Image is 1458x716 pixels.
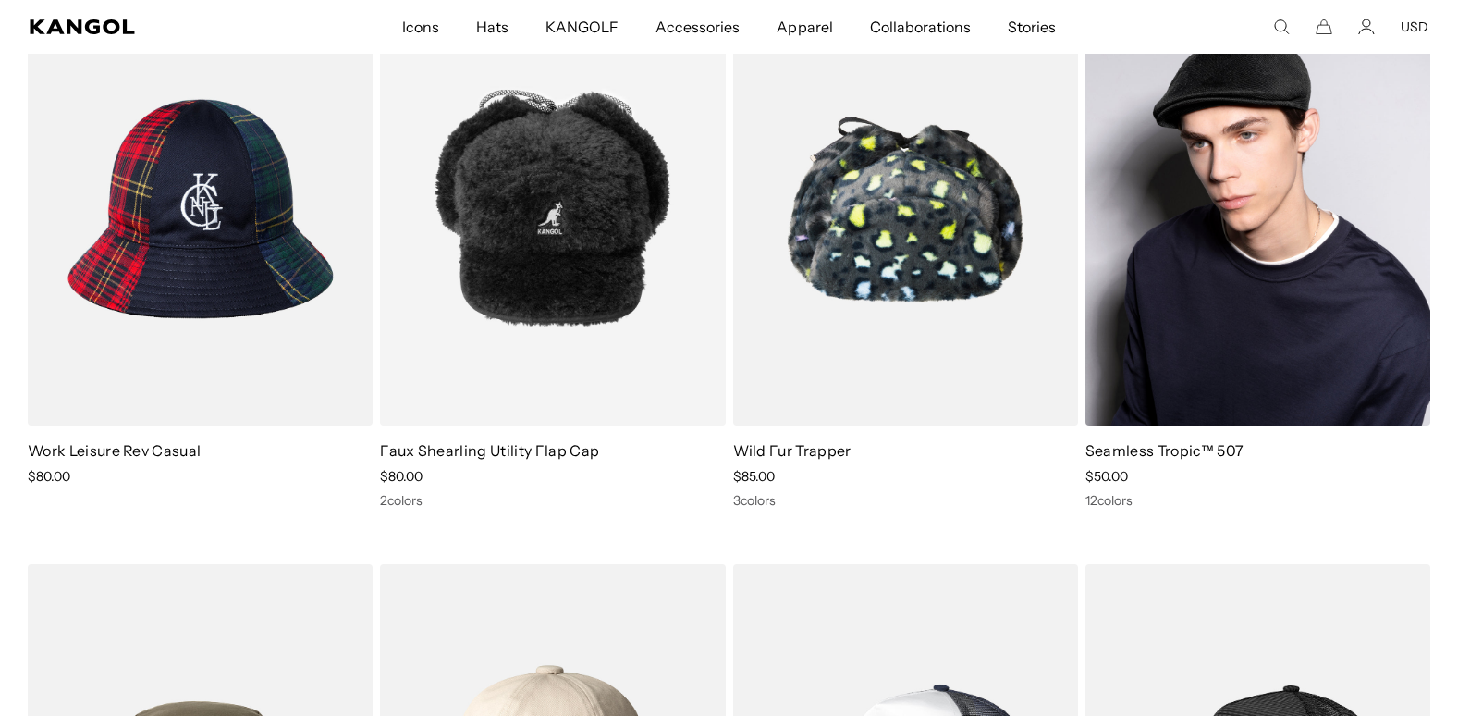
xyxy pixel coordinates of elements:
a: Kangol [30,19,265,34]
button: Cart [1316,19,1332,35]
div: 12 colors [1085,492,1430,509]
span: $85.00 [733,468,775,485]
a: Seamless Tropic™ 507 [1085,441,1244,460]
span: $80.00 [380,468,423,485]
a: Work Leisure Rev Casual [28,441,201,460]
a: Faux Shearling Utility Flap Cap [380,441,599,460]
div: 3 colors [733,492,1078,509]
span: $50.00 [1085,468,1128,485]
a: Account [1358,19,1375,35]
div: 2 colors [380,492,725,509]
a: Wild Fur Trapper [733,441,852,460]
summary: Search here [1273,19,1290,35]
button: USD [1401,19,1428,35]
span: $80.00 [28,468,70,485]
